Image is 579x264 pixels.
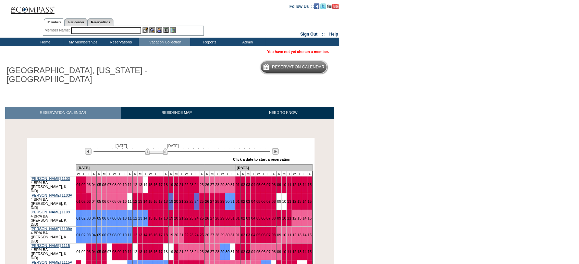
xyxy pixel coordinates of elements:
[82,199,86,203] a: 02
[246,183,250,187] a: 03
[231,183,235,187] a: 31
[236,216,240,220] a: 01
[303,183,307,187] a: 14
[148,233,152,237] a: 15
[112,233,116,237] a: 08
[82,250,86,254] a: 02
[292,250,296,254] a: 12
[102,171,107,176] td: M
[31,243,70,248] a: [PERSON_NAME] 1115
[277,199,281,203] a: 09
[133,233,137,237] a: 12
[179,171,184,176] td: T
[153,171,158,176] td: T
[86,171,91,176] td: F
[138,233,142,237] a: 13
[87,250,91,254] a: 03
[65,18,88,26] a: Residences
[200,216,204,220] a: 25
[225,199,230,203] a: 30
[231,216,235,220] a: 31
[92,216,96,220] a: 04
[97,216,101,220] a: 05
[158,171,163,176] td: F
[102,233,106,237] a: 06
[169,199,173,203] a: 19
[76,233,81,237] a: 01
[123,216,127,220] a: 10
[205,233,209,237] a: 26
[267,199,271,203] a: 07
[96,171,101,176] td: S
[272,65,324,69] h5: Reservation Calendar
[300,32,317,37] a: Sign Out
[272,183,276,187] a: 08
[220,216,224,220] a: 29
[123,250,127,254] a: 10
[267,50,329,54] span: You have not yet chosen a member.
[205,216,209,220] a: 26
[123,233,127,237] a: 10
[272,216,276,220] a: 08
[210,250,214,254] a: 27
[210,183,214,187] a: 27
[91,171,96,176] td: S
[128,183,132,187] a: 11
[143,183,147,187] a: 14
[97,233,101,237] a: 05
[88,18,113,26] a: Reservations
[184,233,188,237] a: 22
[76,171,81,176] td: W
[241,250,245,254] a: 02
[156,27,162,33] img: Impersonate
[195,199,199,203] a: 24
[76,164,235,171] td: [DATE]
[267,216,271,220] a: 07
[169,216,173,220] a: 19
[97,250,101,254] a: 05
[282,199,286,203] a: 10
[45,27,71,33] div: Member Name:
[81,171,86,176] td: T
[87,183,91,187] a: 03
[322,32,325,37] span: ::
[256,233,260,237] a: 05
[308,250,312,254] a: 15
[215,183,219,187] a: 28
[148,171,153,176] td: W
[133,183,137,187] a: 12
[200,199,204,203] a: 25
[210,216,214,220] a: 27
[159,183,163,187] a: 17
[128,250,132,254] a: 11
[261,183,266,187] a: 06
[236,233,240,237] a: 01
[31,193,72,197] a: [PERSON_NAME] 1103A
[112,199,116,203] a: 08
[112,183,116,187] a: 08
[118,250,122,254] a: 09
[118,233,122,237] a: 09
[115,144,127,148] span: [DATE]
[163,27,169,33] img: Reservations
[205,199,209,203] a: 26
[148,199,152,203] a: 15
[102,199,106,203] a: 06
[267,183,271,187] a: 07
[121,107,233,119] a: RESIDENCE MAP
[241,183,245,187] a: 02
[167,144,179,148] span: [DATE]
[241,233,245,237] a: 02
[289,3,314,9] td: Follow Us ::
[148,183,152,187] a: 15
[133,250,137,254] a: 12
[303,216,307,220] a: 14
[272,199,276,203] a: 08
[164,216,168,220] a: 18
[143,216,147,220] a: 14
[314,3,319,9] img: Become our fan on Facebook
[220,250,224,254] a: 29
[163,171,168,176] td: S
[143,250,147,254] a: 14
[179,216,183,220] a: 21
